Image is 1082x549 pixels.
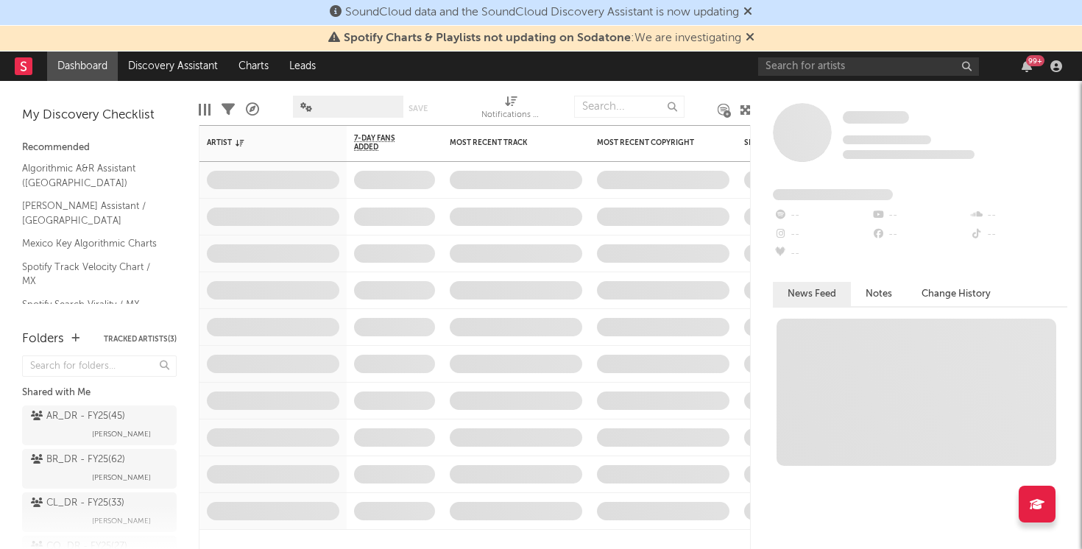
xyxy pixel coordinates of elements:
[22,449,177,489] a: BR_DR - FY25(62)[PERSON_NAME]
[92,512,151,530] span: [PERSON_NAME]
[843,135,931,144] span: Tracking Since: [DATE]
[22,235,162,252] a: Mexico Key Algorithmic Charts
[22,107,177,124] div: My Discovery Checklist
[574,96,685,118] input: Search...
[31,408,125,425] div: AR_DR - FY25 ( 45 )
[22,198,162,228] a: [PERSON_NAME] Assistant / [GEOGRAPHIC_DATA]
[871,206,969,225] div: --
[969,206,1067,225] div: --
[345,7,739,18] span: SoundCloud data and the SoundCloud Discovery Assistant is now updating
[344,32,741,44] span: : We are investigating
[743,7,752,18] span: Dismiss
[22,492,177,532] a: CL_DR - FY25(33)[PERSON_NAME]
[481,88,540,131] div: Notifications (Artist)
[481,107,540,124] div: Notifications (Artist)
[22,160,162,191] a: Algorithmic A&R Assistant ([GEOGRAPHIC_DATA])
[843,110,909,125] a: Some Artist
[22,259,162,289] a: Spotify Track Velocity Chart / MX
[199,88,211,131] div: Edit Columns
[22,330,64,348] div: Folders
[907,282,1005,306] button: Change History
[104,336,177,343] button: Tracked Artists(3)
[773,244,871,263] div: --
[222,88,235,131] div: Filters
[228,52,279,81] a: Charts
[773,225,871,244] div: --
[22,297,162,313] a: Spotify Search Virality / MX
[773,189,893,200] span: Fans Added by Platform
[354,134,413,152] span: 7-Day Fans Added
[22,139,177,157] div: Recommended
[22,384,177,402] div: Shared with Me
[871,225,969,244] div: --
[773,206,871,225] div: --
[31,495,124,512] div: CL_DR - FY25 ( 33 )
[344,32,631,44] span: Spotify Charts & Playlists not updating on Sodatone
[744,138,855,147] div: Spotify Monthly Listeners
[118,52,228,81] a: Discovery Assistant
[450,138,560,147] div: Most Recent Track
[746,32,754,44] span: Dismiss
[773,282,851,306] button: News Feed
[279,52,326,81] a: Leads
[597,138,707,147] div: Most Recent Copyright
[758,57,979,76] input: Search for artists
[22,405,177,445] a: AR_DR - FY25(45)[PERSON_NAME]
[969,225,1067,244] div: --
[1026,55,1044,66] div: 99 +
[31,451,125,469] div: BR_DR - FY25 ( 62 )
[851,282,907,306] button: Notes
[409,105,428,113] button: Save
[246,88,259,131] div: A&R Pipeline
[47,52,118,81] a: Dashboard
[843,111,909,124] span: Some Artist
[92,469,151,486] span: [PERSON_NAME]
[92,425,151,443] span: [PERSON_NAME]
[207,138,317,147] div: Artist
[843,150,975,159] span: 0 fans last week
[22,355,177,377] input: Search for folders...
[1022,60,1032,72] button: 99+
